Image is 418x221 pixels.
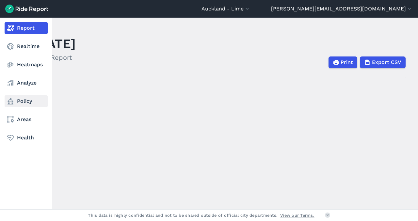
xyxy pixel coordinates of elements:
[5,132,48,144] a: Health
[5,22,48,34] a: Report
[201,5,250,13] button: Auckland - Lime
[360,56,406,68] button: Export CSV
[33,53,76,62] h2: Daily Report
[271,5,413,13] button: [PERSON_NAME][EMAIL_ADDRESS][DOMAIN_NAME]
[5,114,48,125] a: Areas
[280,212,314,218] a: View our Terms.
[5,77,48,89] a: Analyze
[372,58,401,66] span: Export CSV
[329,56,357,68] button: Print
[5,59,48,71] a: Heatmaps
[5,40,48,52] a: Realtime
[33,35,76,53] h1: [DATE]
[5,5,48,13] img: Ride Report
[5,95,48,107] a: Policy
[341,58,353,66] span: Print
